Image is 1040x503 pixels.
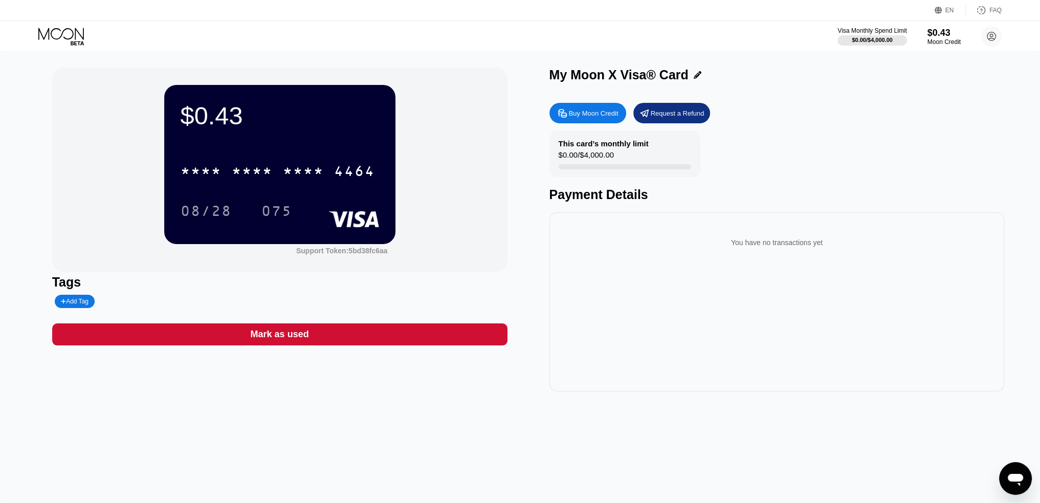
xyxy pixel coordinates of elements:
div: Buy Moon Credit [569,109,618,118]
div: Add Tag [61,298,88,305]
div: EN [945,7,954,14]
div: FAQ [966,5,1002,15]
div: You have no transactions yet [558,228,997,257]
div: EN [935,5,966,15]
div: Request a Refund [633,103,710,123]
div: Support Token: 5bd38fc6aa [296,247,388,255]
div: Request a Refund [651,109,704,118]
div: Mark as used [52,323,507,345]
div: Visa Monthly Spend Limit$0.00/$4,000.00 [837,27,906,46]
div: 4464 [334,164,375,181]
div: $0.43 [927,28,961,38]
div: Support Token:5bd38fc6aa [296,247,388,255]
div: Payment Details [549,187,1005,202]
div: 08/28 [181,204,232,221]
iframe: Button to launch messaging window [999,462,1032,495]
div: $0.43 [181,101,379,130]
div: FAQ [989,7,1002,14]
div: 08/28 [173,198,239,224]
div: Add Tag [55,295,95,308]
div: Mark as used [251,329,309,340]
div: This card’s monthly limit [559,139,649,148]
div: 075 [261,204,292,221]
div: $0.43Moon Credit [927,28,961,46]
div: $0.00 / $4,000.00 [852,37,893,43]
div: My Moon X Visa® Card [549,68,689,82]
div: 075 [254,198,300,224]
div: Tags [52,275,507,290]
div: $0.00 / $4,000.00 [559,150,614,164]
div: Buy Moon Credit [549,103,626,123]
div: Moon Credit [927,38,961,46]
div: Visa Monthly Spend Limit [837,27,906,34]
